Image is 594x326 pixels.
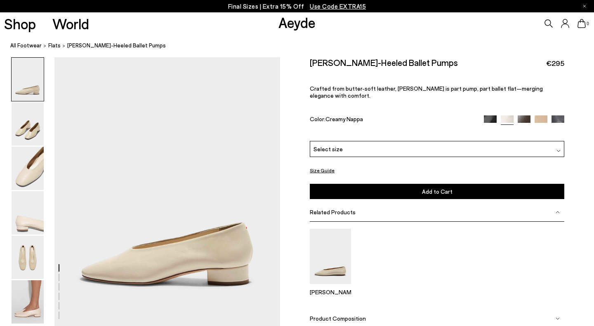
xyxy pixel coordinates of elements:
a: All Footwear [10,41,42,50]
img: Delia Low-Heeled Ballet Pumps - Image 4 [12,191,44,235]
button: Size Guide [310,165,335,176]
a: Aeyde [278,14,316,31]
span: [PERSON_NAME]-Heeled Ballet Pumps [67,41,166,50]
span: Creamy Nappa [325,115,363,122]
h2: [PERSON_NAME]-Heeled Ballet Pumps [310,57,458,68]
span: Navigate to /collections/ss25-final-sizes [310,2,366,10]
img: Delia Low-Heeled Ballet Pumps - Image 1 [12,58,44,101]
img: svg%3E [556,317,560,321]
span: 0 [586,21,590,26]
p: [PERSON_NAME] [310,288,351,296]
span: Product Composition [310,315,366,322]
img: Delia Low-Heeled Ballet Pumps - Image 6 [12,280,44,324]
button: Add to Cart [310,184,564,199]
a: Kirsten Ballet Flats [PERSON_NAME] [310,278,351,296]
span: Add to Cart [422,188,453,195]
a: 0 [577,19,586,28]
img: Kirsten Ballet Flats [310,229,351,284]
span: Flats [48,42,61,49]
span: €295 [546,58,564,68]
nav: breadcrumb [10,35,594,57]
p: Final Sizes | Extra 15% Off [228,1,366,12]
img: svg%3E [556,210,560,214]
a: Shop [4,16,36,31]
img: Delia Low-Heeled Ballet Pumps - Image 5 [12,236,44,279]
img: Delia Low-Heeled Ballet Pumps - Image 2 [12,102,44,145]
img: svg%3E [556,149,561,153]
span: Crafted from butter-soft leather, [PERSON_NAME] is part pump, part ballet flat—merging elegance w... [310,85,543,99]
span: Select size [313,145,343,153]
a: World [52,16,89,31]
img: Delia Low-Heeled Ballet Pumps - Image 3 [12,147,44,190]
div: Color: [310,115,476,125]
a: Flats [48,41,61,50]
span: Related Products [310,209,356,216]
